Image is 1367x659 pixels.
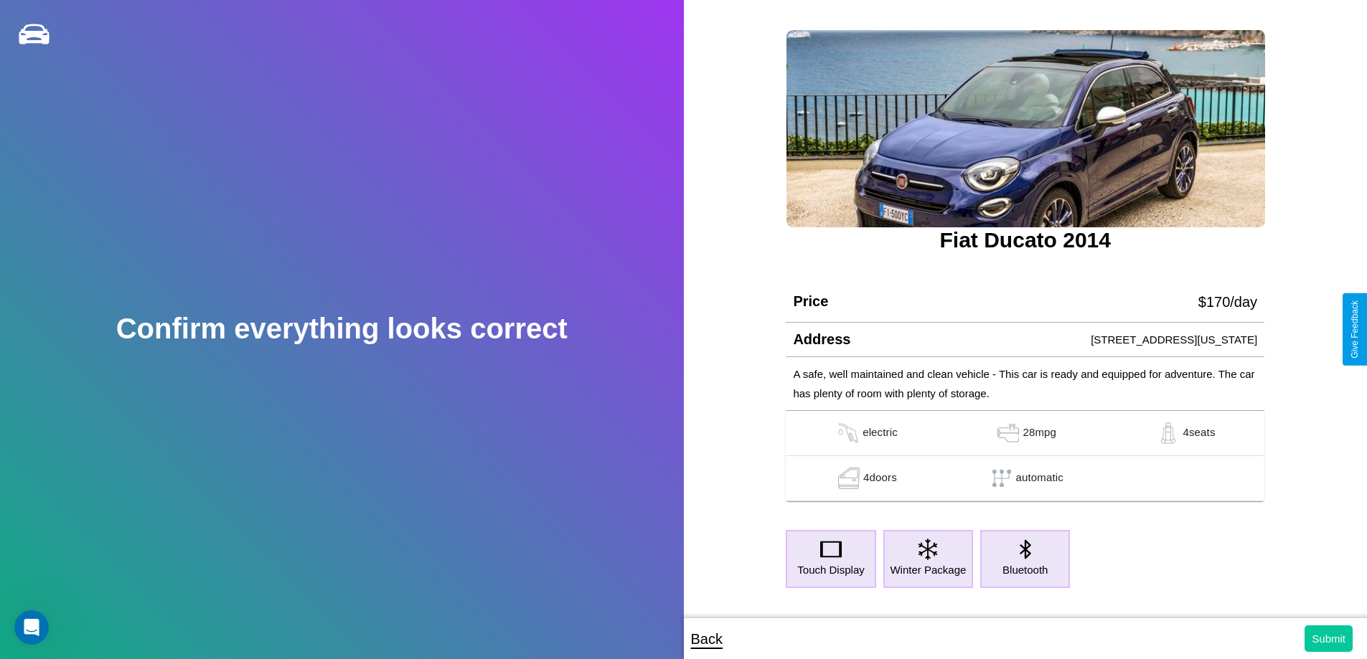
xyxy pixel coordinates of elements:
[793,364,1257,403] p: A safe, well maintained and clean vehicle - This car is ready and equipped for adventure. The car...
[1154,422,1183,444] img: gas
[1305,625,1353,652] button: Submit
[835,468,863,489] img: gas
[1198,289,1257,315] p: $ 170 /day
[1091,330,1257,349] p: [STREET_ADDRESS][US_STATE]
[1350,300,1360,359] div: Give Feedback
[863,468,897,489] p: 4 doors
[793,293,828,310] h4: Price
[691,626,723,652] p: Back
[786,411,1264,501] table: simple table
[797,560,864,579] p: Touch Display
[786,228,1264,252] h3: Fiat Ducato 2014
[1002,560,1048,579] p: Bluetooth
[14,610,49,645] iframe: Intercom live chat
[1023,422,1056,444] p: 28 mpg
[1183,422,1215,444] p: 4 seats
[994,422,1023,444] img: gas
[1016,468,1063,489] p: automatic
[890,560,966,579] p: Winter Package
[793,331,850,348] h4: Address
[863,422,898,444] p: electric
[834,422,863,444] img: gas
[116,313,568,345] h2: Confirm everything looks correct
